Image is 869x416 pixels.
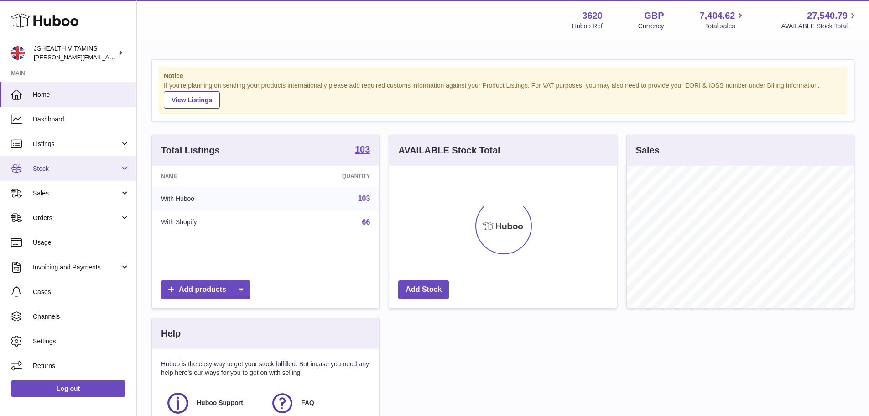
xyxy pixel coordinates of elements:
[33,288,130,296] span: Cases
[33,115,130,124] span: Dashboard
[161,280,250,299] a: Add products
[152,166,275,187] th: Name
[166,391,261,416] a: Huboo Support
[781,10,858,31] a: 27,540.79 AVAILABLE Stock Total
[398,144,500,157] h3: AVAILABLE Stock Total
[161,360,370,377] p: Huboo is the easy way to get your stock fulfilled. But incase you need any help here's our ways f...
[636,144,660,157] h3: Sales
[33,263,120,272] span: Invoicing and Payments
[705,22,745,31] span: Total sales
[781,22,858,31] span: AVAILABLE Stock Total
[582,10,603,22] strong: 3620
[275,166,380,187] th: Quantity
[197,399,243,407] span: Huboo Support
[700,10,746,31] a: 7,404.62 Total sales
[11,380,125,397] a: Log out
[807,10,848,22] span: 27,540.79
[355,145,370,154] strong: 103
[358,195,370,202] a: 103
[33,312,130,321] span: Channels
[33,238,130,247] span: Usage
[33,337,130,346] span: Settings
[164,72,842,80] strong: Notice
[33,189,120,198] span: Sales
[34,44,116,62] div: JSHEALTH VITAMINS
[644,10,664,22] strong: GBP
[700,10,735,22] span: 7,404.62
[33,214,120,222] span: Orders
[398,280,449,299] a: Add Stock
[33,140,120,148] span: Listings
[33,90,130,99] span: Home
[161,144,220,157] h3: Total Listings
[572,22,603,31] div: Huboo Ref
[638,22,664,31] div: Currency
[362,218,370,226] a: 66
[152,187,275,211] td: With Huboo
[34,53,183,61] span: [PERSON_NAME][EMAIL_ADDRESS][DOMAIN_NAME]
[301,399,314,407] span: FAQ
[270,391,365,416] a: FAQ
[164,91,220,109] a: View Listings
[164,81,842,109] div: If you're planning on sending your products internationally please add required customs informati...
[355,145,370,156] a: 103
[33,164,120,173] span: Stock
[33,362,130,370] span: Returns
[161,327,181,340] h3: Help
[11,46,25,60] img: francesca@jshealthvitamins.com
[152,211,275,234] td: With Shopify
